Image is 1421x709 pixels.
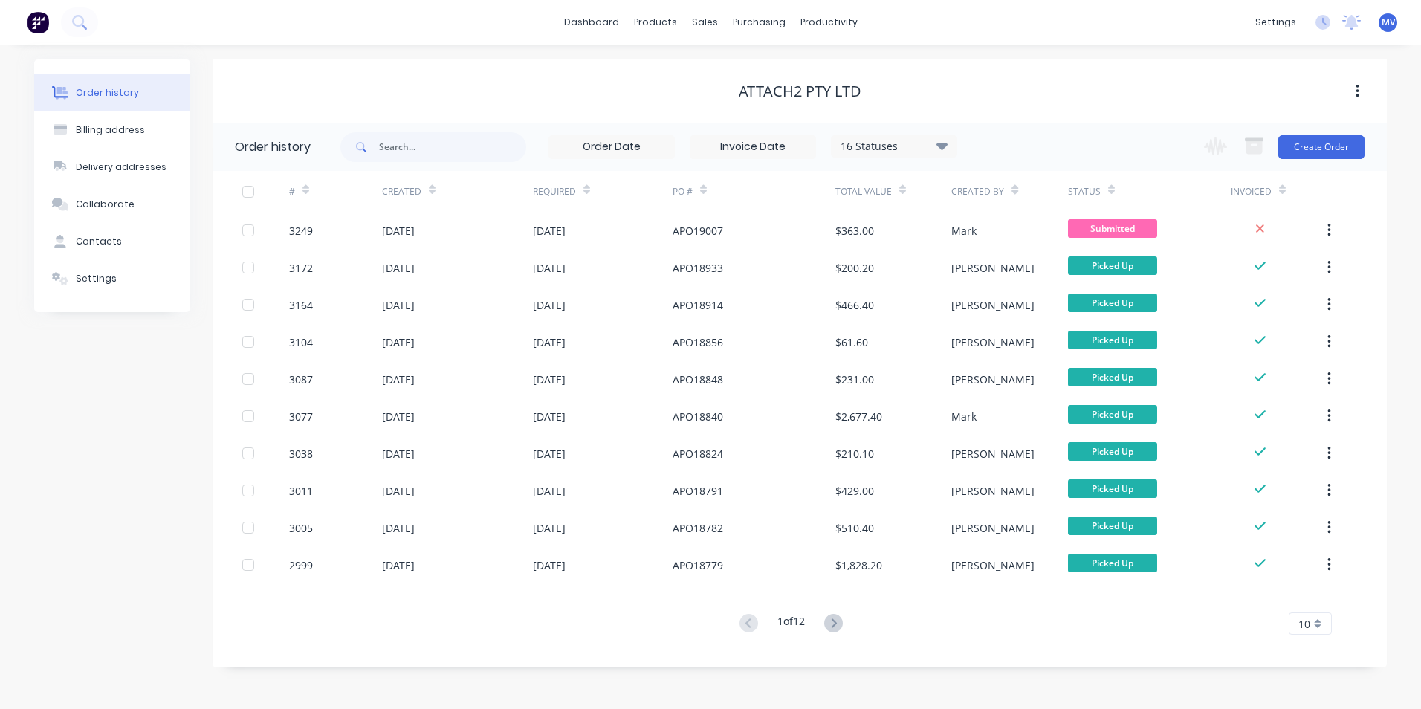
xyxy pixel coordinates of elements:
[533,260,566,276] div: [DATE]
[382,334,415,350] div: [DATE]
[382,446,415,462] div: [DATE]
[34,74,190,111] button: Order history
[777,613,805,635] div: 1 of 12
[533,297,566,313] div: [DATE]
[76,161,166,174] div: Delivery addresses
[835,185,892,198] div: Total Value
[835,223,874,239] div: $363.00
[1068,368,1157,386] span: Picked Up
[557,11,627,33] a: dashboard
[1382,16,1395,29] span: MV
[951,372,1035,387] div: [PERSON_NAME]
[533,446,566,462] div: [DATE]
[1068,219,1157,238] span: Submitted
[673,372,723,387] div: APO18848
[382,171,533,212] div: Created
[382,483,415,499] div: [DATE]
[951,409,977,424] div: Mark
[739,82,861,100] div: Attach2 Pty Ltd
[76,123,145,137] div: Billing address
[1068,331,1157,349] span: Picked Up
[379,132,526,162] input: Search...
[533,185,576,198] div: Required
[673,446,723,462] div: APO18824
[835,372,874,387] div: $231.00
[34,111,190,149] button: Billing address
[835,446,874,462] div: $210.10
[835,557,882,573] div: $1,828.20
[1231,185,1272,198] div: Invoiced
[533,483,566,499] div: [DATE]
[1068,256,1157,275] span: Picked Up
[951,223,977,239] div: Mark
[382,185,421,198] div: Created
[289,185,295,198] div: #
[533,520,566,536] div: [DATE]
[951,334,1035,350] div: [PERSON_NAME]
[549,136,674,158] input: Order Date
[1068,405,1157,424] span: Picked Up
[673,185,693,198] div: PO #
[76,272,117,285] div: Settings
[673,409,723,424] div: APO18840
[1248,11,1304,33] div: settings
[289,297,313,313] div: 3164
[951,446,1035,462] div: [PERSON_NAME]
[1068,517,1157,535] span: Picked Up
[673,557,723,573] div: APO18779
[289,557,313,573] div: 2999
[382,297,415,313] div: [DATE]
[289,483,313,499] div: 3011
[725,11,793,33] div: purchasing
[533,409,566,424] div: [DATE]
[673,260,723,276] div: APO18933
[289,446,313,462] div: 3038
[382,260,415,276] div: [DATE]
[533,334,566,350] div: [DATE]
[835,409,882,424] div: $2,677.40
[951,260,1035,276] div: [PERSON_NAME]
[34,186,190,223] button: Collaborate
[34,149,190,186] button: Delivery addresses
[673,297,723,313] div: APO18914
[1231,171,1324,212] div: Invoiced
[627,11,684,33] div: products
[76,198,135,211] div: Collaborate
[76,235,122,248] div: Contacts
[34,260,190,297] button: Settings
[793,11,865,33] div: productivity
[1068,554,1157,572] span: Picked Up
[1068,171,1231,212] div: Status
[951,297,1035,313] div: [PERSON_NAME]
[673,171,835,212] div: PO #
[835,334,868,350] div: $61.60
[951,185,1004,198] div: Created By
[76,86,139,100] div: Order history
[34,223,190,260] button: Contacts
[289,334,313,350] div: 3104
[382,372,415,387] div: [DATE]
[835,483,874,499] div: $429.00
[951,520,1035,536] div: [PERSON_NAME]
[684,11,725,33] div: sales
[835,171,951,212] div: Total Value
[533,372,566,387] div: [DATE]
[835,260,874,276] div: $200.20
[1068,442,1157,461] span: Picked Up
[27,11,49,33] img: Factory
[835,520,874,536] div: $510.40
[382,557,415,573] div: [DATE]
[835,297,874,313] div: $466.40
[1298,616,1310,632] span: 10
[1068,294,1157,312] span: Picked Up
[235,138,311,156] div: Order history
[382,520,415,536] div: [DATE]
[533,171,673,212] div: Required
[951,483,1035,499] div: [PERSON_NAME]
[289,372,313,387] div: 3087
[1068,479,1157,498] span: Picked Up
[673,334,723,350] div: APO18856
[289,223,313,239] div: 3249
[673,520,723,536] div: APO18782
[1068,185,1101,198] div: Status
